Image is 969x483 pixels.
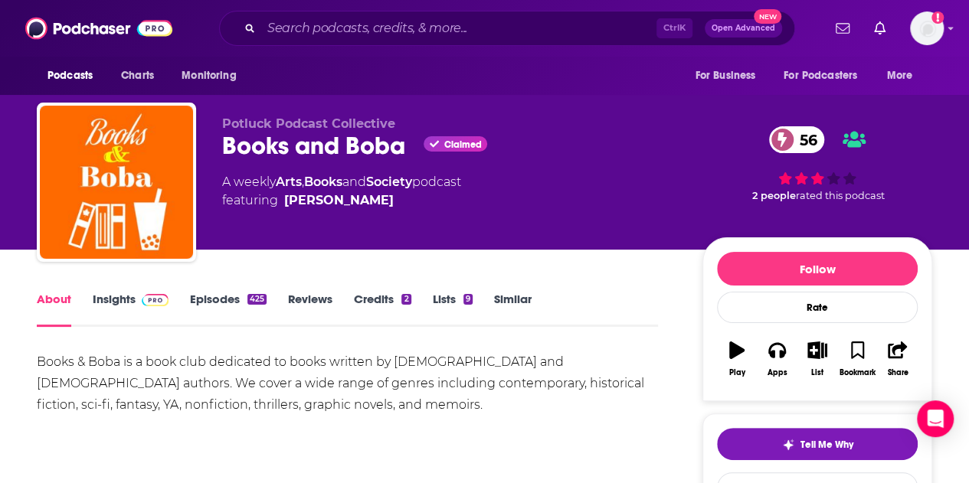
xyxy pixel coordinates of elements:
[401,294,411,305] div: 2
[444,141,481,148] span: Claimed
[717,292,918,323] div: Rate
[910,11,944,45] button: Show profile menu
[47,65,93,86] span: Podcasts
[811,368,823,377] div: List
[656,18,692,38] span: Ctrl K
[37,61,113,90] button: open menu
[910,11,944,45] img: User Profile
[757,331,797,387] button: Apps
[354,292,411,327] a: Credits2
[931,11,944,24] svg: Add a profile image
[830,15,856,41] a: Show notifications dropdown
[121,65,154,86] span: Charts
[774,61,879,90] button: open menu
[868,15,892,41] a: Show notifications dropdown
[222,173,461,210] div: A weekly podcast
[729,368,745,377] div: Play
[754,9,781,24] span: New
[712,24,775,32] span: Open Advanced
[878,331,918,387] button: Share
[702,116,932,211] div: 56 2 peoplerated this podcast
[219,11,795,46] div: Search podcasts, credits, & more...
[190,292,267,327] a: Episodes425
[25,14,172,43] img: Podchaser - Follow, Share and Rate Podcasts
[111,61,163,90] a: Charts
[684,61,774,90] button: open menu
[433,292,473,327] a: Lists9
[840,368,876,377] div: Bookmark
[171,61,256,90] button: open menu
[887,65,913,86] span: More
[463,294,473,305] div: 9
[695,65,755,86] span: For Business
[222,191,461,210] span: featuring
[797,331,837,387] button: List
[494,292,532,327] a: Similar
[288,292,332,327] a: Reviews
[261,16,656,41] input: Search podcasts, credits, & more...
[717,428,918,460] button: tell me why sparkleTell Me Why
[304,175,342,189] a: Books
[752,190,796,201] span: 2 people
[40,106,193,259] img: Books and Boba
[302,175,304,189] span: ,
[887,368,908,377] div: Share
[768,368,787,377] div: Apps
[342,175,366,189] span: and
[37,292,71,327] a: About
[717,252,918,286] button: Follow
[717,331,757,387] button: Play
[837,331,877,387] button: Bookmark
[876,61,932,90] button: open menu
[247,294,267,305] div: 425
[910,11,944,45] span: Logged in as torpublicity
[276,175,302,189] a: Arts
[366,175,412,189] a: Society
[37,351,658,416] div: Books & Boba is a book club dedicated to books written by [DEMOGRAPHIC_DATA] and [DEMOGRAPHIC_DAT...
[800,439,853,451] span: Tell Me Why
[182,65,236,86] span: Monitoring
[284,191,394,210] a: Marvin Yueh
[784,65,857,86] span: For Podcasters
[705,19,782,38] button: Open AdvancedNew
[796,190,885,201] span: rated this podcast
[142,294,169,306] img: Podchaser Pro
[222,116,395,131] span: Potluck Podcast Collective
[769,126,825,153] a: 56
[917,400,954,437] div: Open Intercom Messenger
[782,439,794,451] img: tell me why sparkle
[784,126,825,153] span: 56
[93,292,169,327] a: InsightsPodchaser Pro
